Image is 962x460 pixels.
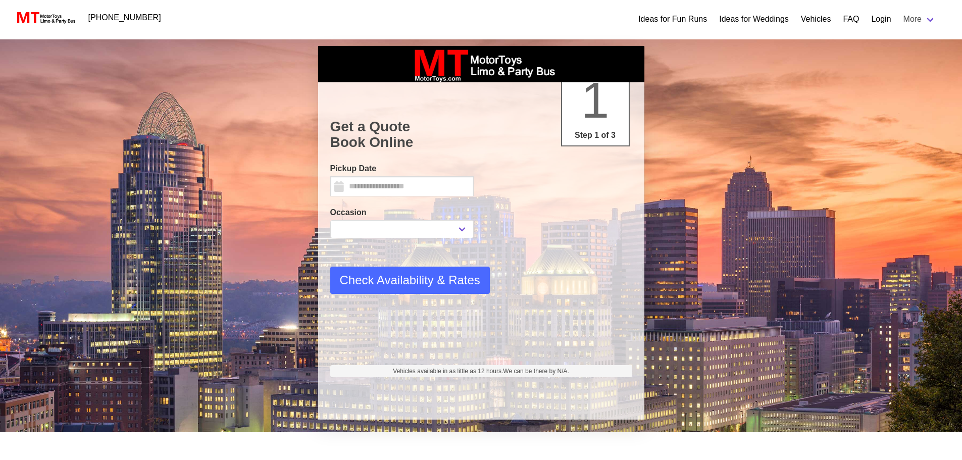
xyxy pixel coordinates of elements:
[406,46,557,82] img: box_logo_brand.jpeg
[871,13,891,25] a: Login
[330,267,490,294] button: Check Availability & Rates
[503,368,569,375] span: We can be there by N/A.
[340,271,480,289] span: Check Availability & Rates
[581,72,610,128] span: 1
[843,13,859,25] a: FAQ
[897,9,942,29] a: More
[330,119,632,150] h1: Get a Quote Book Online
[330,207,474,219] label: Occasion
[14,11,76,25] img: MotorToys Logo
[719,13,789,25] a: Ideas for Weddings
[393,367,569,376] span: Vehicles available in as little as 12 hours.
[82,8,167,28] a: [PHONE_NUMBER]
[801,13,831,25] a: Vehicles
[638,13,707,25] a: Ideas for Fun Runs
[566,129,625,141] p: Step 1 of 3
[330,163,474,175] label: Pickup Date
